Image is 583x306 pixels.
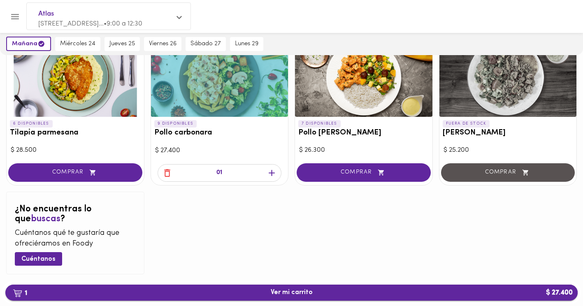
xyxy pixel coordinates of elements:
[13,289,22,297] img: cart.png
[8,287,32,298] b: 1
[15,228,136,249] p: Cuéntanos qué te gustaría que ofreciéramos en Foody
[55,37,100,51] button: miércoles 24
[443,129,574,137] h3: [PERSON_NAME]
[38,21,142,27] span: [STREET_ADDRESS]... • 9:00 a 12:30
[60,40,95,48] span: miércoles 24
[10,129,141,137] h3: Tilapia parmesana
[31,214,60,224] span: buscas
[299,146,428,155] div: $ 26.300
[109,40,135,48] span: jueves 25
[444,146,573,155] div: $ 25.200
[11,146,140,155] div: $ 28.500
[8,163,142,182] button: COMPRAR
[307,169,420,176] span: COMPRAR
[21,255,56,263] span: Cuéntanos
[144,37,181,51] button: viernes 26
[154,120,197,128] p: 9 DISPONIBLES
[298,129,429,137] h3: Pollo [PERSON_NAME]
[271,289,313,297] span: Ver mi carrito
[38,9,171,19] span: Atlas
[151,39,288,117] div: Pollo carbonara
[443,120,490,128] p: FUERA DE STOCK
[7,39,144,117] div: Tilapia parmesana
[235,40,258,48] span: lunes 29
[186,37,226,51] button: sábado 27
[216,168,222,178] p: 01
[439,39,577,117] div: Arroz chaufa
[230,37,263,51] button: lunes 29
[5,7,25,27] button: Menu
[154,129,285,137] h3: Pollo carbonara
[6,37,51,51] button: mañana
[295,39,432,117] div: Pollo Tikka Massala
[19,169,132,176] span: COMPRAR
[149,40,177,48] span: viernes 26
[535,258,575,298] iframe: Messagebird Livechat Widget
[15,204,136,224] h2: ¿No encuentras lo que ?
[297,163,431,182] button: COMPRAR
[155,146,284,155] div: $ 27.400
[105,37,140,51] button: jueves 25
[10,120,53,128] p: 6 DISPONIBLES
[298,120,341,128] p: 7 DISPONIBLES
[15,252,62,266] button: Cuéntanos
[190,40,221,48] span: sábado 27
[12,40,45,48] span: mañana
[5,285,578,301] button: 1Ver mi carrito$ 27.400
